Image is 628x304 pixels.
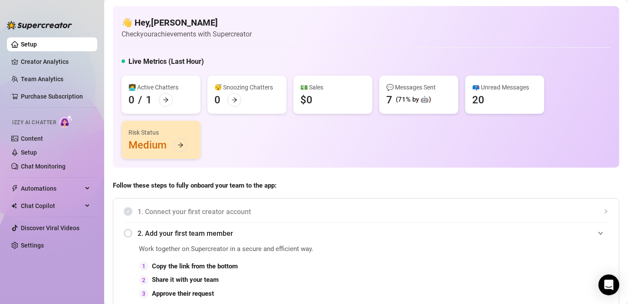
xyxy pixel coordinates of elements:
a: Creator Analytics [21,55,90,69]
a: Chat Monitoring [21,163,66,170]
div: 2. Add your first team member [124,223,608,244]
strong: Follow these steps to fully onboard your team to the app: [113,182,276,189]
div: 0 [128,93,135,107]
span: expanded [598,231,603,236]
span: Chat Copilot [21,199,82,213]
div: 👩‍💻 Active Chatters [128,83,194,92]
div: 20 [472,93,484,107]
article: Check your achievements with Supercreator [122,29,252,40]
img: AI Chatter [59,115,73,128]
span: thunderbolt [11,185,18,192]
strong: Copy the link from the bottom [152,262,238,270]
span: Automations [21,182,82,195]
div: 💬 Messages Sent [386,83,451,92]
div: 3 [139,289,148,298]
strong: Approve their request [152,290,214,297]
div: $0 [300,93,312,107]
img: logo-BBDzfeDw.svg [7,21,72,30]
div: 1 [146,93,152,107]
span: collapsed [603,209,608,214]
div: 7 [386,93,392,107]
a: Settings [21,242,44,249]
div: 1 [139,261,148,271]
a: Discover Viral Videos [21,225,79,231]
a: Purchase Subscription [21,89,90,103]
a: Content [21,135,43,142]
div: 1. Connect your first creator account [124,201,608,222]
div: Open Intercom Messenger [598,274,619,295]
span: Work together on Supercreator in a secure and efficient way. [139,244,413,254]
span: Izzy AI Chatter [12,119,56,127]
h5: Live Metrics (Last Hour) [128,56,204,67]
div: 😴 Snoozing Chatters [214,83,279,92]
div: 2 [139,275,148,285]
div: 📪 Unread Messages [472,83,537,92]
a: Setup [21,41,37,48]
span: arrow-right [178,142,184,148]
img: Chat Copilot [11,203,17,209]
span: 2. Add your first team member [138,228,608,239]
span: arrow-right [163,97,169,103]
div: (71% by 🤖) [396,95,431,105]
div: Risk Status [128,128,194,137]
span: 1. Connect your first creator account [138,206,608,217]
span: arrow-right [231,97,237,103]
div: 💵 Sales [300,83,365,92]
a: Setup [21,149,37,156]
a: Team Analytics [21,76,63,83]
strong: Share it with your team [152,276,219,284]
div: 0 [214,93,220,107]
h4: 👋 Hey, [PERSON_NAME] [122,17,252,29]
